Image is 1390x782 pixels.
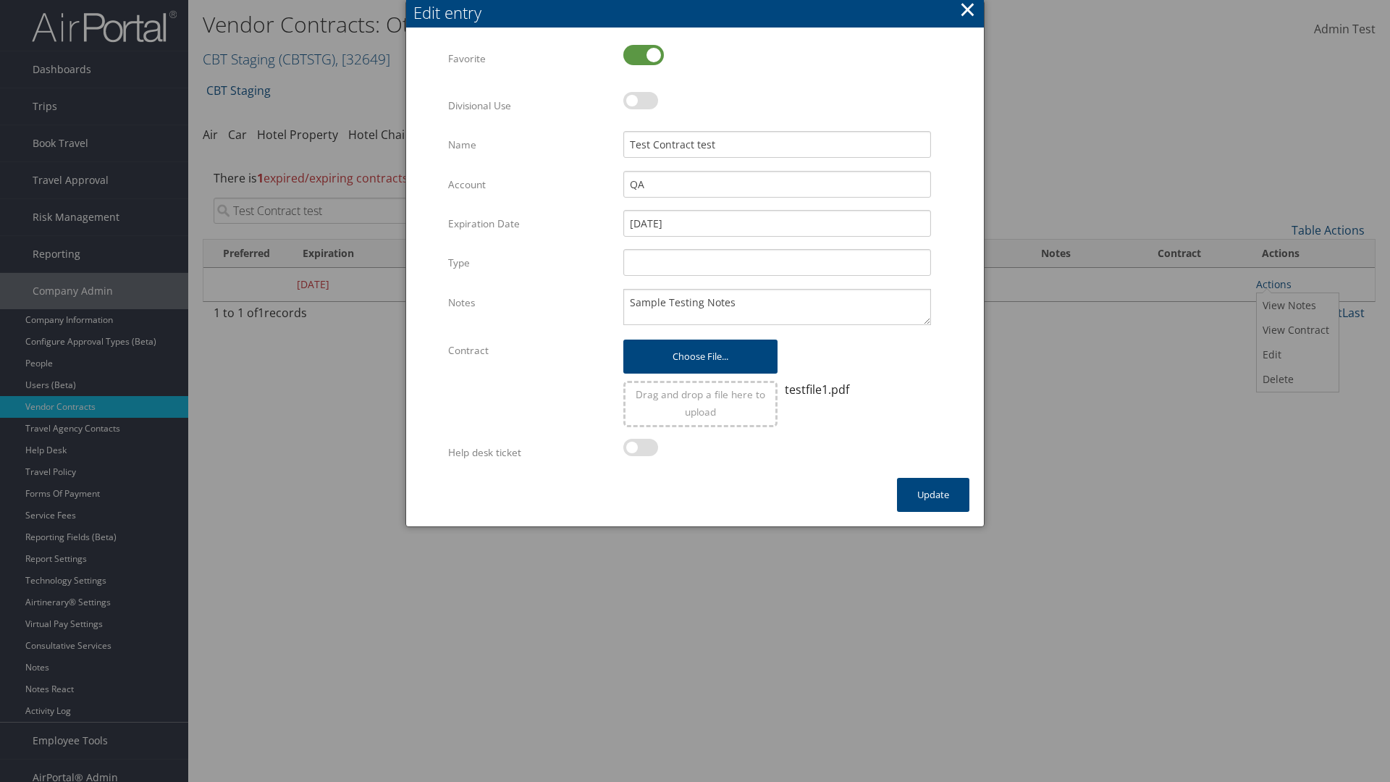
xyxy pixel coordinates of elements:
span: Drag and drop a file here to upload [636,387,765,419]
label: Name [448,131,612,159]
label: Account [448,171,612,198]
label: Divisional Use [448,92,612,119]
label: Contract [448,337,612,364]
div: Edit entry [413,1,984,24]
label: Type [448,249,612,277]
button: Update [897,478,969,512]
label: Help desk ticket [448,439,612,466]
label: Notes [448,289,612,316]
div: testfile1.pdf [785,381,931,398]
label: Favorite [448,45,612,72]
label: Expiration Date [448,210,612,237]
